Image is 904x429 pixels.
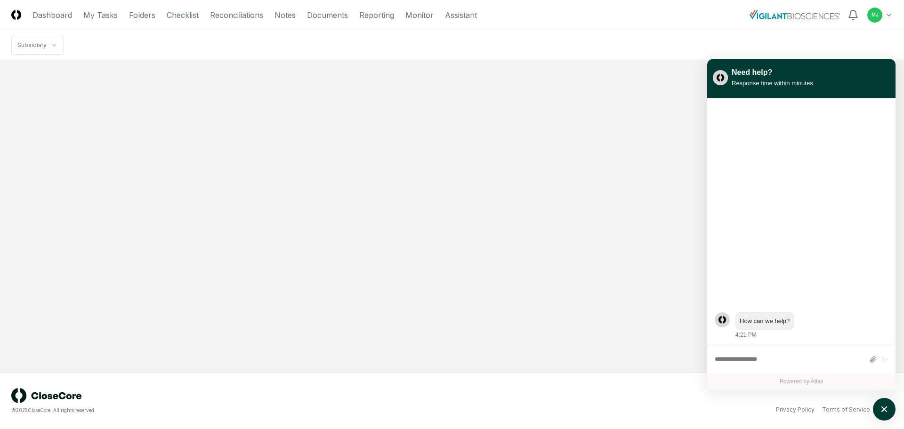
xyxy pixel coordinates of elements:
div: © 2025 CloseCore. All rights reserved. [11,407,452,414]
a: Dashboard [32,9,72,21]
button: Attach files by clicking or dropping files here [869,356,876,364]
nav: breadcrumb [11,36,64,55]
button: atlas-launcher [873,398,896,421]
div: Response time within minutes [732,78,813,88]
a: Reporting [359,9,394,21]
div: atlas-message-bubble [735,312,794,330]
a: Terms of Service [822,405,870,414]
div: atlas-window [707,59,896,390]
a: Notes [274,9,296,21]
a: Folders [129,9,155,21]
div: atlas-composer [715,351,888,368]
a: Documents [307,9,348,21]
div: atlas-message-author-avatar [715,312,730,327]
img: Vigilant Biosciences logo [750,10,840,19]
div: atlas-message [715,312,888,340]
div: Need help? [732,67,813,78]
img: yblje5SQxOoZuw2TcITt_icon.png [713,70,728,85]
span: MJ [872,11,879,18]
div: Monday, August 18, 4:21 PM [735,312,888,340]
div: atlas-message-text [740,316,790,326]
a: Assistant [445,9,477,21]
a: Atlas [811,378,823,385]
img: logo [11,388,82,403]
a: Privacy Policy [776,405,815,414]
button: MJ [866,7,883,24]
a: My Tasks [83,9,118,21]
img: Logo [11,10,21,20]
div: Powered by [707,373,896,390]
a: Reconciliations [210,9,263,21]
div: Subsidiary [17,41,47,49]
div: 4:21 PM [735,331,757,339]
div: atlas-ticket [707,98,896,390]
a: Checklist [167,9,199,21]
a: Monitor [405,9,434,21]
